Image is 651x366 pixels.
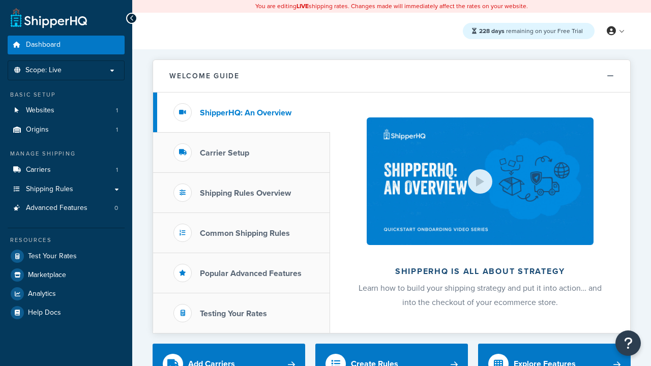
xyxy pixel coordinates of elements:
[8,199,125,218] a: Advanced Features0
[8,90,125,99] div: Basic Setup
[359,282,602,308] span: Learn how to build your shipping strategy and put it into action… and into the checkout of your e...
[615,330,641,356] button: Open Resource Center
[28,309,61,317] span: Help Docs
[479,26,505,36] strong: 228 days
[28,290,56,298] span: Analytics
[200,229,290,238] h3: Common Shipping Rules
[8,266,125,284] a: Marketplace
[8,101,125,120] a: Websites1
[26,126,49,134] span: Origins
[200,148,249,158] h3: Carrier Setup
[8,303,125,322] a: Help Docs
[25,66,62,75] span: Scope: Live
[8,120,125,139] li: Origins
[8,120,125,139] a: Origins1
[8,161,125,179] a: Carriers1
[26,204,87,212] span: Advanced Features
[8,149,125,158] div: Manage Shipping
[200,269,302,278] h3: Popular Advanced Features
[116,126,118,134] span: 1
[8,36,125,54] a: Dashboard
[200,189,291,198] h3: Shipping Rules Overview
[200,108,291,117] h3: ShipperHQ: An Overview
[479,26,583,36] span: remaining on your Free Trial
[26,41,61,49] span: Dashboard
[297,2,309,11] b: LIVE
[357,267,603,276] h2: ShipperHQ is all about strategy
[169,72,240,80] h2: Welcome Guide
[8,161,125,179] li: Carriers
[153,60,630,93] button: Welcome Guide
[114,204,118,212] span: 0
[8,247,125,265] a: Test Your Rates
[8,285,125,303] a: Analytics
[8,199,125,218] li: Advanced Features
[8,101,125,120] li: Websites
[28,271,66,280] span: Marketplace
[26,106,54,115] span: Websites
[8,236,125,245] div: Resources
[28,252,77,261] span: Test Your Rates
[200,309,267,318] h3: Testing Your Rates
[8,180,125,199] a: Shipping Rules
[26,166,51,174] span: Carriers
[367,117,594,245] img: ShipperHQ is all about strategy
[116,166,118,174] span: 1
[26,185,73,194] span: Shipping Rules
[116,106,118,115] span: 1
